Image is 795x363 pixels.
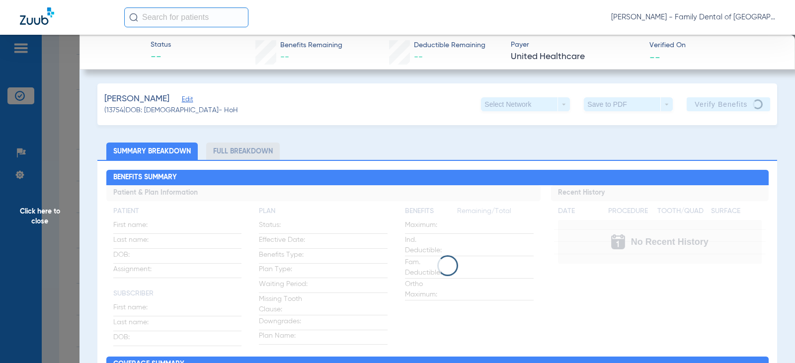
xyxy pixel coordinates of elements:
[414,40,485,51] span: Deductible Remaining
[151,51,171,65] span: --
[649,52,660,62] span: --
[649,40,779,51] span: Verified On
[511,40,640,50] span: Payer
[151,40,171,50] span: Status
[511,51,640,63] span: United Healthcare
[124,7,248,27] input: Search for patients
[206,143,280,160] li: Full Breakdown
[280,53,289,62] span: --
[106,170,769,186] h2: Benefits Summary
[414,53,423,62] span: --
[20,7,54,25] img: Zuub Logo
[280,40,342,51] span: Benefits Remaining
[129,13,138,22] img: Search Icon
[104,105,238,116] span: (13754) DOB: [DEMOGRAPHIC_DATA] - HoH
[611,12,775,22] span: [PERSON_NAME] - Family Dental of [GEOGRAPHIC_DATA]
[104,93,169,105] span: [PERSON_NAME]
[182,96,191,105] span: Edit
[106,143,198,160] li: Summary Breakdown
